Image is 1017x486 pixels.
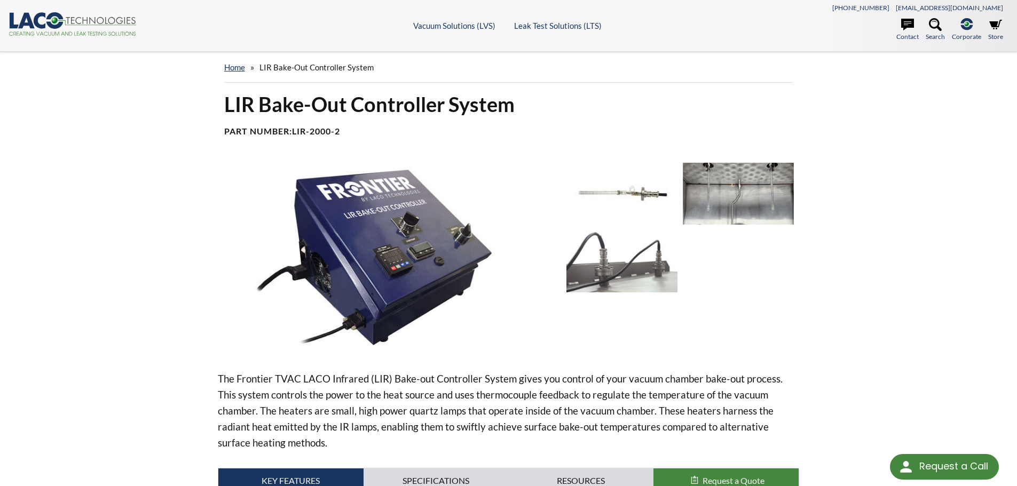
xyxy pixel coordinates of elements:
a: Leak Test Solutions (LTS) [514,21,602,30]
p: The Frontier TVAC LACO Infrared (LIR) Bake-out Controller System gives you control of your vacuum... [218,371,800,451]
b: LIR-2000-2 [292,126,340,136]
div: Request a Call [919,454,988,479]
a: Vacuum Solutions (LVS) [413,21,495,30]
a: home [224,62,245,72]
a: [EMAIL_ADDRESS][DOMAIN_NAME] [896,4,1003,12]
img: LIR Bake-Out Controller [218,163,558,354]
a: Search [926,18,945,42]
a: [PHONE_NUMBER] [832,4,889,12]
span: LIR Bake-Out Controller System [259,62,374,72]
img: LIR Bake-Out Blub [566,163,677,225]
h1: LIR Bake-Out Controller System [224,91,793,117]
a: Contact [896,18,919,42]
a: Store [988,18,1003,42]
span: Corporate [952,31,981,42]
img: LIR Bake-Out External feedthroughs [566,230,677,292]
div: Request a Call [890,454,999,480]
span: Request a Quote [703,475,764,485]
img: LIR Bake-Out Bulbs in chamber [683,163,794,225]
div: » [224,52,793,83]
h4: Part Number: [224,126,793,137]
img: round button [897,458,914,475]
